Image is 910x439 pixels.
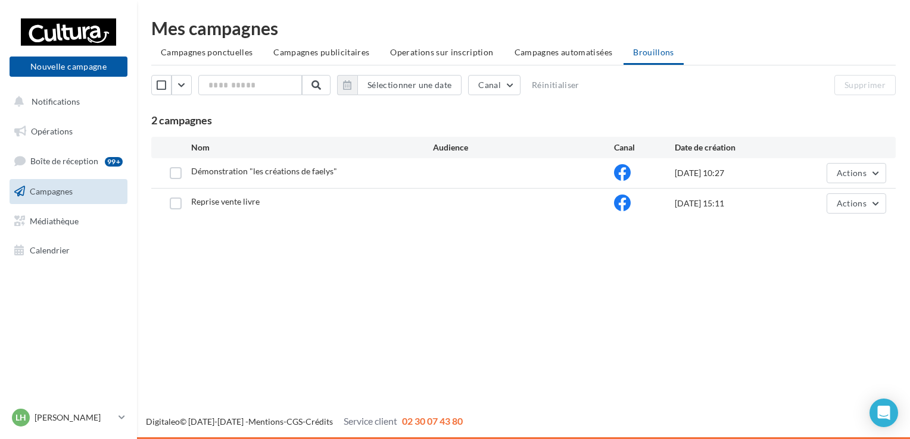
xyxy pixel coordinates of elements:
[30,186,73,196] span: Campagnes
[35,412,114,424] p: [PERSON_NAME]
[837,168,867,178] span: Actions
[7,119,130,144] a: Opérations
[191,142,433,153] div: Nom
[7,89,125,114] button: Notifications
[15,412,26,424] span: LH
[390,47,493,57] span: Operations sur inscription
[32,96,80,106] span: Notifications
[7,148,130,174] a: Boîte de réception99+
[161,47,253,57] span: Campagnes ponctuelles
[7,179,130,204] a: Campagnes
[30,215,79,225] span: Médiathèque
[468,75,521,95] button: Canal
[105,157,123,167] div: 99+
[7,238,130,263] a: Calendrier
[337,75,462,95] button: Sélectionner une date
[30,156,98,166] span: Boîte de réception
[151,19,896,37] div: Mes campagnes
[286,416,303,427] a: CGS
[10,57,127,77] button: Nouvelle campagne
[30,245,70,255] span: Calendrier
[827,193,886,214] button: Actions
[306,416,333,427] a: Crédits
[527,78,584,92] button: Réinitialiser
[151,114,212,127] span: 2 campagnes
[827,163,886,183] button: Actions
[273,47,369,57] span: Campagnes publicitaires
[191,166,337,176] span: Démonstration "les créations de faelys"
[248,416,283,427] a: Mentions
[614,142,675,153] div: Canal
[837,198,867,208] span: Actions
[675,167,796,179] div: [DATE] 10:27
[344,415,397,427] span: Service client
[7,209,130,234] a: Médiathèque
[834,75,896,95] button: Supprimer
[146,416,180,427] a: Digitaleo
[146,416,463,427] span: © [DATE]-[DATE] - - -
[10,406,127,429] a: LH [PERSON_NAME]
[515,47,613,57] span: Campagnes automatisées
[675,142,796,153] div: Date de création
[402,415,463,427] span: 02 30 07 43 80
[191,196,260,206] span: Reprise vente livre
[31,126,73,136] span: Opérations
[870,399,898,427] div: Open Intercom Messenger
[675,197,796,209] div: [DATE] 15:11
[357,75,462,95] button: Sélectionner une date
[433,142,615,153] div: Audience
